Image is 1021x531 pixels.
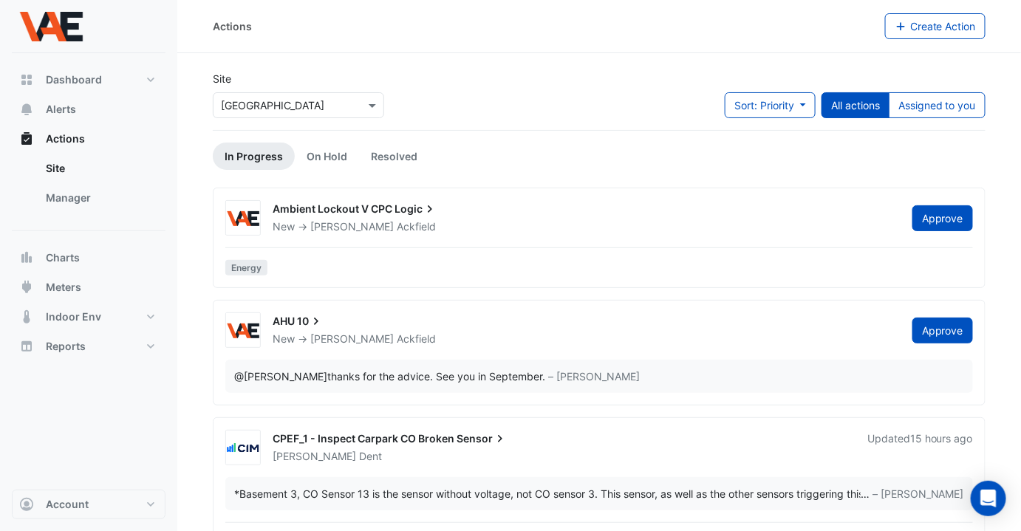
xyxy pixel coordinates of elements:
span: Meters [46,280,81,295]
span: Approve [922,324,963,337]
div: … [234,486,964,501]
app-icon: Dashboard [19,72,34,87]
div: Actions [12,154,165,219]
button: Indoor Env [12,302,165,332]
button: Reports [12,332,165,361]
span: CPEF_1 - Inspect Carpark CO Broken [273,432,454,445]
div: Updated [867,431,973,464]
button: Approve [912,318,973,343]
img: VAE Group [226,211,260,226]
app-icon: Reports [19,339,34,354]
span: – [PERSON_NAME] [873,486,964,501]
span: Account [46,497,89,512]
app-icon: Indoor Env [19,309,34,324]
label: Site [213,71,231,86]
app-icon: Alerts [19,102,34,117]
button: Account [12,490,165,519]
div: *Basement 3, CO Sensor 13 is the sensor without voltage, not CO sensor 3. This sensor, as well as... [234,486,861,501]
span: Approve [922,212,963,225]
button: Assigned to you [889,92,986,118]
span: Create Action [910,20,976,32]
span: New [273,332,295,345]
span: Sensor [457,431,508,446]
span: Ackfield [397,219,436,234]
span: [PERSON_NAME] [273,450,356,462]
span: -> [298,220,307,233]
div: thanks for the advice. See you in September. [234,369,545,384]
span: -> [298,332,307,345]
img: Company Logo [18,12,84,41]
app-icon: Actions [19,131,34,146]
span: ccoyle@vaegroup.com.au [VAE Group] [234,370,327,383]
span: Charts [46,250,80,265]
span: Dent [359,449,382,464]
span: New [273,220,295,233]
button: Approve [912,205,973,231]
button: Create Action [885,13,986,39]
span: – [PERSON_NAME] [548,369,640,384]
div: Actions [213,18,252,34]
button: Charts [12,243,165,273]
a: Manager [34,183,165,213]
span: Alerts [46,102,76,117]
a: Resolved [359,143,429,170]
span: [PERSON_NAME] [310,220,394,233]
span: 10 [297,314,324,329]
button: Meters [12,273,165,302]
div: Open Intercom Messenger [971,481,1006,516]
button: All actions [822,92,889,118]
img: CIM [226,441,260,456]
button: Actions [12,124,165,154]
a: On Hold [295,143,359,170]
span: Ambient Lockout V CPC [273,202,392,215]
span: Logic [395,202,437,216]
span: Actions [46,131,85,146]
app-icon: Meters [19,280,34,295]
img: VAE Group [226,323,260,338]
button: Alerts [12,95,165,124]
span: [PERSON_NAME] [310,332,394,345]
span: Indoor Env [46,309,101,324]
span: AHU [273,315,295,327]
span: Sort: Priority [734,99,794,112]
span: Dashboard [46,72,102,87]
button: Dashboard [12,65,165,95]
span: Ackfield [397,332,436,346]
span: Wed 27-Aug-2025 14:28 AEST [910,432,973,445]
app-icon: Charts [19,250,34,265]
a: Site [34,154,165,183]
span: Energy [225,260,267,275]
a: In Progress [213,143,295,170]
span: Reports [46,339,86,354]
button: Sort: Priority [725,92,816,118]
